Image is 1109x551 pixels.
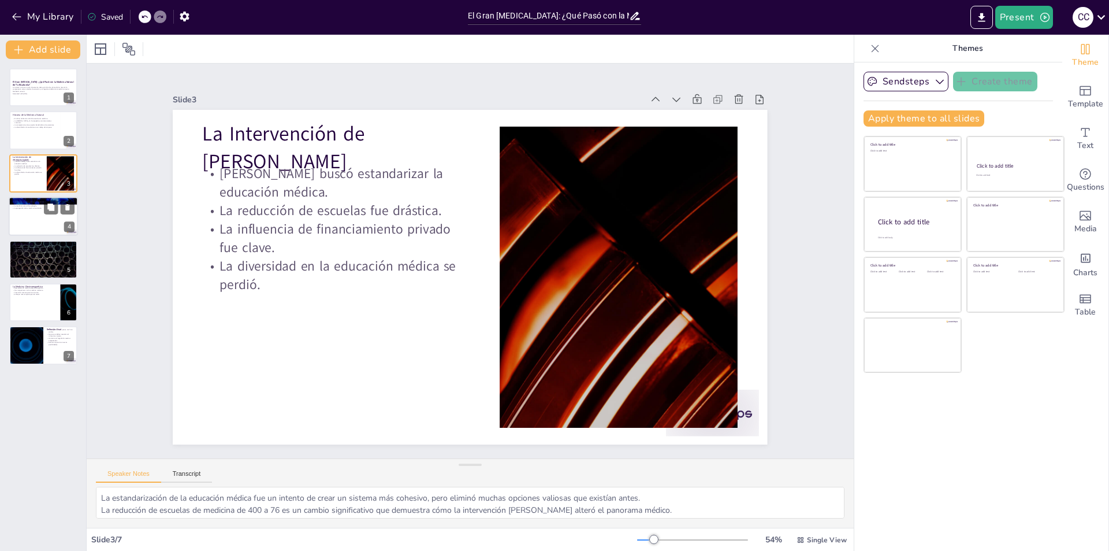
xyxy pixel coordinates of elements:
[61,201,75,215] button: Delete Slide
[13,124,57,126] p: La competencia entre escuelas beneficiaba a los pacientes.
[9,8,79,26] button: My Library
[13,117,57,120] p: En 1910, había más de 400 escuelas de medicina.
[973,263,1056,268] div: Click to add title
[995,6,1053,29] button: Present
[47,334,74,338] p: Algunas verdades necesitan el momento correcto.
[1077,139,1093,152] span: Text
[544,72,726,331] p: La Intervención de [PERSON_NAME]
[64,179,74,189] div: 3
[1062,243,1108,284] div: Add charts and graphs
[47,328,74,331] p: Reflexión Final
[12,208,75,210] p: La percepción de la salud se transformó.
[161,470,213,483] button: Transcript
[12,203,75,205] p: Los tratamientos efectivos fueron descalificados.
[91,40,110,58] div: Layout
[13,86,74,93] p: Un vistazo a cómo un solo documento destruyó 300 años de medicina natural, la competencia entre m...
[9,68,77,106] div: 1
[1074,223,1097,235] span: Media
[44,201,58,215] button: Duplicate Slide
[1062,76,1108,118] div: Add ready made slides
[864,110,984,127] button: Apply theme to all slides
[122,42,136,56] span: Position
[13,287,57,290] p: Rescatamos la medicina electromagnética.
[64,308,74,318] div: 6
[9,197,78,236] div: 4
[13,93,74,95] p: Generated with [URL]
[1073,267,1097,279] span: Charts
[9,241,77,279] div: 5
[12,201,75,204] p: Solo las escuelas farmacológicas sobrevivieron.
[1062,118,1108,160] div: Add text boxes
[13,113,57,116] p: Historia de la Medicina Natural
[973,202,1056,207] div: Click to add title
[973,271,1010,273] div: Click to add text
[13,294,57,296] p: Enfoque más completo para la salud.
[13,165,43,167] p: La reducción de escuelas fue drástica.
[13,126,57,128] p: La diversidad en la medicina era un reflejo de la época.
[442,13,608,263] p: La diversidad en la educación médica se perdió.
[9,111,77,149] div: 2
[519,82,764,494] div: Slide 3
[13,242,74,245] p: Un Legado Olvidado
[1067,181,1104,194] span: Questions
[13,244,74,246] p: Tu bisabuela tenía más opciones de salud.
[1073,7,1093,28] div: c c
[1072,56,1099,69] span: Theme
[47,338,74,342] p: Honramos el legado de nuestros antepasados.
[13,120,57,124] p: La [MEDICAL_DATA] y la homeopatía eran tratamientos comunes.
[927,271,953,273] div: Click to add text
[1018,271,1055,273] div: Click to add text
[64,222,75,232] div: 4
[1062,201,1108,243] div: Add images, graphics, shapes or video
[870,263,953,268] div: Click to add title
[864,72,948,91] button: Sendsteps
[878,217,952,227] div: Click to add title
[13,246,74,249] p: Los hospitales tenían departamentos de [MEDICAL_DATA].
[64,265,74,275] div: 5
[884,35,1051,62] p: Themes
[6,40,80,59] button: Add slide
[47,342,74,346] p: Abrimos la puerta a nuevas posibilidades.
[976,174,1053,177] div: Click to add text
[13,285,57,289] p: La Medicina Electromagnética
[1068,98,1103,110] span: Template
[1075,306,1096,319] span: Table
[13,156,43,162] p: La Intervención de [PERSON_NAME]
[13,80,74,87] strong: El Gran [MEDICAL_DATA]: ¿Qué Pasó con la Medicina Natural de Tu Bisabuela?
[977,162,1054,169] div: Click to add title
[64,93,74,103] div: 1
[760,534,787,545] div: 54 %
[12,205,75,208] p: La medicina natural fue relegada.
[1062,284,1108,326] div: Add a table
[13,249,74,251] p: Las máquinas [PERSON_NAME] sanaban personas.
[13,291,57,294] p: Potencial inmenso para la sanación.
[953,72,1037,91] button: Create theme
[9,154,77,193] div: 3
[96,470,161,483] button: Speaker Notes
[91,534,637,545] div: Slide 3 / 7
[1062,160,1108,201] div: Get real-time input from your audience
[878,236,951,239] div: Click to add body
[13,167,43,171] p: La influencia de financiamiento privado fue clave.
[870,271,896,273] div: Click to add text
[9,283,77,321] div: 6
[1073,6,1093,29] button: c c
[64,136,74,146] div: 2
[96,487,844,519] textarea: La estandarización de la educación médica fue un intento de crear un sistema más cohesivo, pero e...
[12,198,75,202] p: La Medicina que Sobrevivió
[1062,35,1108,76] div: Change the overall theme
[522,59,687,309] p: [PERSON_NAME] buscó estandarizar la educación médica.
[474,31,639,282] p: La influencia de financiamiento privado fue clave.
[64,351,74,361] div: 7
[13,161,43,165] p: [PERSON_NAME] buscó estandarizar la educación médica.
[9,326,77,364] div: 7
[13,250,74,253] p: Es crucial rescatar este legado.
[870,150,953,153] div: Click to add text
[13,171,43,175] p: La diversidad en la educación médica se perdió.
[468,8,629,24] input: Insert title
[899,271,925,273] div: Click to add text
[47,329,74,333] p: La pregunta es por qué se nos hizo olvidar.
[807,535,847,545] span: Single View
[13,289,57,291] p: No competimos con la medicina moderna.
[87,12,123,23] div: Saved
